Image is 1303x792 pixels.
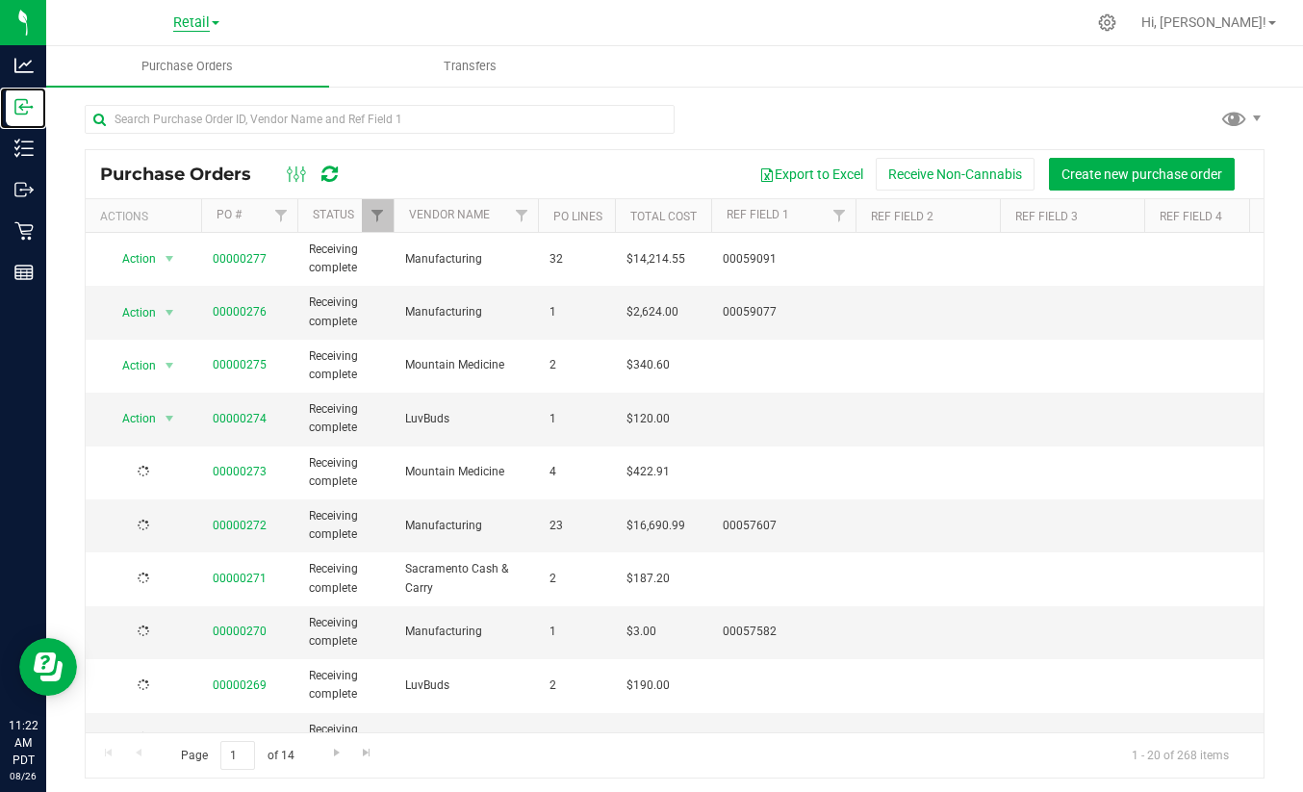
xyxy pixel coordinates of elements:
span: $2,624.00 [626,303,678,321]
span: $340.60 [626,356,670,374]
span: select [158,352,182,379]
p: 11:22 AM PDT [9,717,38,769]
span: 00057607 [723,517,844,535]
span: Sacramento Cash & Carry [405,560,526,597]
span: Action [105,245,157,272]
a: Total Cost [630,210,697,223]
span: 1 [549,623,603,641]
span: Create new purchase order [1061,166,1222,182]
span: Transfers [418,58,523,75]
inline-svg: Outbound [14,180,34,199]
button: Receive Non-Cannabis [876,158,1035,191]
span: Hi, [PERSON_NAME]! [1141,14,1266,30]
div: Actions [100,210,193,223]
span: 2 [549,570,603,588]
inline-svg: Reports [14,263,34,282]
a: Filter [506,199,538,232]
a: 00000269 [213,678,267,692]
a: Ref Field 3 [1015,210,1078,223]
inline-svg: Inbound [14,97,34,116]
span: Purchase Orders [115,58,259,75]
span: Receiving complete [309,400,382,437]
a: Ref Field 2 [871,210,933,223]
span: $16,690.99 [626,517,685,535]
span: select [158,405,182,432]
span: 25 [549,729,603,748]
span: $422.91 [626,463,670,481]
a: 00000270 [213,625,267,638]
p: 08/26 [9,769,38,783]
span: Receiving complete [309,294,382,330]
inline-svg: Inventory [14,139,34,158]
a: 00000273 [213,465,267,478]
span: Page of 14 [165,741,310,771]
inline-svg: Retail [14,221,34,241]
span: select [158,245,182,272]
span: Receiving complete [309,667,382,703]
a: Filter [362,199,394,232]
span: Action [105,299,157,326]
span: 32 [549,250,603,268]
span: $190.00 [626,677,670,695]
a: 00000274 [213,412,267,425]
a: Go to the last page [353,741,381,767]
span: Retail [173,14,210,32]
span: LuvBuds [405,677,526,695]
span: 4 [549,463,603,481]
button: Export to Excel [747,158,876,191]
a: PO # [217,208,242,221]
a: Go to the next page [322,741,350,767]
a: PO Lines [553,210,602,223]
a: Ref Field 4 [1160,210,1222,223]
inline-svg: Analytics [14,56,34,75]
span: $11,573.20 [626,729,685,748]
span: Receiving complete [309,347,382,384]
span: Manufacturing [405,303,526,321]
span: Action [105,405,157,432]
a: Vendor Name [409,208,490,221]
span: 1 [549,410,603,428]
span: Mountain Medicine [405,463,526,481]
a: 00000275 [213,358,267,371]
span: $3.00 [626,623,656,641]
span: Receiving complete [309,614,382,651]
span: Manufacturing [405,729,526,748]
span: Receiving complete [309,241,382,277]
span: 00057582 [723,623,844,641]
a: Status [313,208,354,221]
a: 00000276 [213,305,267,319]
a: 00000277 [213,252,267,266]
span: Manufacturing [405,250,526,268]
span: 1 - 20 of 268 items [1116,741,1244,770]
span: Receiving complete [309,560,382,597]
span: Receiving complete [309,721,382,757]
span: LuvBuds [405,410,526,428]
a: 00000271 [213,572,267,585]
span: Mountain Medicine [405,356,526,374]
a: Filter [824,199,856,232]
span: $120.00 [626,410,670,428]
span: 00056778 [723,729,844,748]
span: 1 [549,303,603,321]
div: Manage settings [1095,13,1119,32]
span: $14,214.55 [626,250,685,268]
span: 2 [549,356,603,374]
span: Manufacturing [405,517,526,535]
span: select [158,299,182,326]
span: Receiving complete [309,507,382,544]
span: 2 [549,677,603,695]
input: Search Purchase Order ID, Vendor Name and Ref Field 1 [85,105,675,134]
span: Receiving complete [309,454,382,491]
iframe: Resource center [19,638,77,696]
a: Filter [266,199,297,232]
a: Purchase Orders [46,46,329,87]
span: 00059077 [723,303,844,321]
span: Purchase Orders [100,164,270,185]
span: Manufacturing [405,623,526,641]
span: Action [105,352,157,379]
span: 23 [549,517,603,535]
a: 00000272 [213,519,267,532]
a: Ref Field 1 [727,208,789,221]
button: Create new purchase order [1049,158,1235,191]
span: $187.20 [626,570,670,588]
